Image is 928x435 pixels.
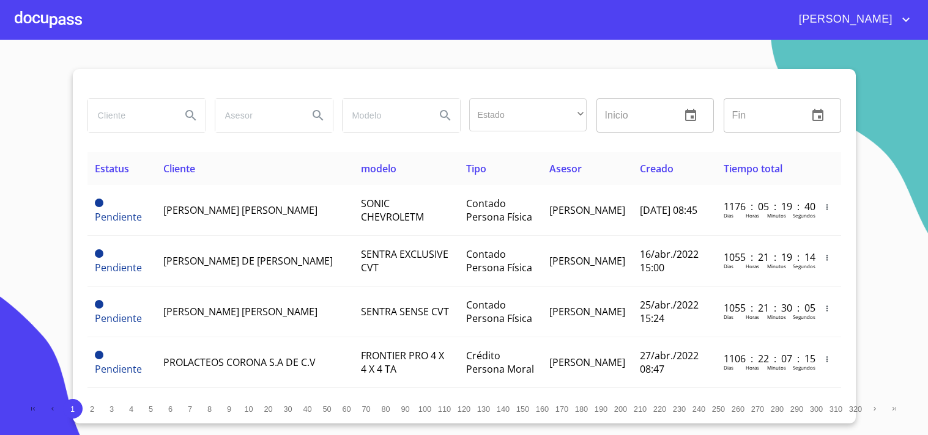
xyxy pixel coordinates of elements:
[220,399,239,419] button: 9
[650,399,670,419] button: 220
[767,263,786,269] p: Minutos
[163,305,317,318] span: [PERSON_NAME] [PERSON_NAME]
[357,399,376,419] button: 70
[176,101,206,130] button: Search
[689,399,709,419] button: 240
[494,399,513,419] button: 140
[787,399,807,419] button: 290
[70,404,75,414] span: 1
[63,399,83,419] button: 1
[431,101,460,130] button: Search
[513,399,533,419] button: 150
[163,203,317,217] span: [PERSON_NAME] [PERSON_NAME]
[343,99,426,132] input: search
[724,263,733,269] p: Dias
[673,404,686,414] span: 230
[303,101,333,130] button: Search
[790,10,899,29] span: [PERSON_NAME]
[317,399,337,419] button: 50
[830,404,842,414] span: 310
[264,404,272,414] span: 20
[767,364,786,371] p: Minutos
[790,10,913,29] button: account of current user
[767,313,786,320] p: Minutos
[207,404,212,414] span: 8
[361,349,444,376] span: FRONTIER PRO 4 X 4 X 4 TA
[95,249,103,258] span: Pendiente
[376,399,396,419] button: 80
[533,399,552,419] button: 160
[724,313,733,320] p: Dias
[634,404,647,414] span: 210
[188,404,192,414] span: 7
[724,364,733,371] p: Dias
[129,404,133,414] span: 4
[361,197,424,224] span: SONIC CHEVROLETM
[466,197,532,224] span: Contado Persona Física
[516,404,529,414] span: 150
[549,254,625,268] span: [PERSON_NAME]
[724,212,733,219] p: Dias
[283,404,292,414] span: 30
[95,210,142,224] span: Pendiente
[724,200,806,213] p: 1176 : 05 : 19 : 40
[611,399,631,419] button: 200
[810,404,823,414] span: 300
[640,298,699,325] span: 25/abr./2022 15:24
[200,399,220,419] button: 8
[362,404,370,414] span: 70
[552,399,572,419] button: 170
[771,404,784,414] span: 280
[361,305,449,318] span: SENTRA SENSE CVT
[83,399,102,419] button: 2
[337,399,357,419] button: 60
[746,313,759,320] p: Horas
[458,404,470,414] span: 120
[435,399,455,419] button: 110
[849,404,862,414] span: 320
[466,162,486,175] span: Tipo
[122,399,141,419] button: 4
[95,199,103,207] span: Pendiente
[168,404,173,414] span: 6
[807,399,826,419] button: 300
[88,99,171,132] input: search
[401,404,409,414] span: 90
[729,399,748,419] button: 260
[161,399,180,419] button: 6
[415,399,435,419] button: 100
[469,98,587,131] div: ​
[549,162,582,175] span: Asesor
[793,212,815,219] p: Segundos
[244,404,253,414] span: 10
[95,312,142,325] span: Pendiente
[418,404,431,414] span: 100
[163,162,195,175] span: Cliente
[640,349,699,376] span: 27/abr./2022 08:47
[474,399,494,419] button: 130
[322,404,331,414] span: 50
[640,203,697,217] span: [DATE] 08:45
[724,301,806,315] p: 1055 : 21 : 30 : 05
[163,356,316,369] span: PROLACTEOS CORONA S.A DE C.V
[614,404,627,414] span: 200
[110,404,114,414] span: 3
[751,404,764,414] span: 270
[793,313,815,320] p: Segundos
[724,250,806,264] p: 1055 : 21 : 19 : 14
[466,349,534,376] span: Crédito Persona Moral
[438,404,451,414] span: 110
[768,399,787,419] button: 280
[670,399,689,419] button: 230
[692,404,705,414] span: 240
[748,399,768,419] button: 270
[361,247,448,274] span: SENTRA EXCLUSIVE CVT
[595,404,607,414] span: 190
[259,399,278,419] button: 20
[227,404,231,414] span: 9
[477,404,490,414] span: 130
[746,364,759,371] p: Horas
[631,399,650,419] button: 210
[536,404,549,414] span: 160
[163,254,333,268] span: [PERSON_NAME] DE [PERSON_NAME]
